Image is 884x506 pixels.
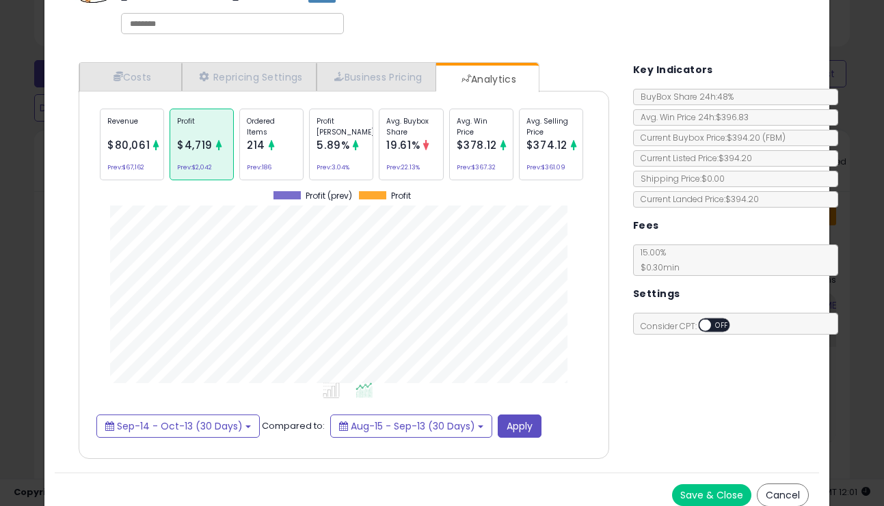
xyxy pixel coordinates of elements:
[634,173,725,184] span: Shipping Price: $0.00
[262,419,325,432] span: Compared to:
[107,138,150,152] span: $80,061
[79,63,182,91] a: Costs
[634,193,759,205] span: Current Landed Price: $394.20
[177,165,212,169] small: Prev: $2,042
[762,132,786,143] span: ( FBM )
[247,116,296,137] p: Ordered Items
[634,111,749,123] span: Avg. Win Price 24h: $396.83
[672,484,751,506] button: Save & Close
[317,165,349,169] small: Prev: 3.04%
[498,414,541,438] button: Apply
[107,116,157,137] p: Revenue
[634,132,786,143] span: Current Buybox Price:
[727,132,786,143] span: $394.20
[317,138,349,152] span: 5.89%
[633,285,680,303] h5: Settings
[526,116,576,137] p: Avg. Selling Price
[634,91,734,102] span: BuyBox Share 24h: 48%
[526,138,567,152] span: $374.12
[107,165,144,169] small: Prev: $67,162
[633,61,713,79] h5: Key Indicators
[351,419,475,433] span: Aug-15 - Sep-13 (30 Days)
[247,138,265,152] span: 214
[457,165,496,169] small: Prev: $367.32
[436,66,537,93] a: Analytics
[177,138,213,152] span: $4,719
[177,116,226,137] p: Profit
[386,138,420,152] span: 19.61%
[386,165,420,169] small: Prev: 22.13%
[317,116,366,137] p: Profit [PERSON_NAME]
[633,217,659,234] h5: Fees
[457,138,497,152] span: $378.12
[711,320,733,331] span: OFF
[117,419,243,433] span: Sep-14 - Oct-13 (30 Days)
[386,116,436,137] p: Avg. Buybox Share
[182,63,317,91] a: Repricing Settings
[526,165,565,169] small: Prev: $361.09
[391,191,411,201] span: Profit
[634,247,680,273] span: 15.00 %
[634,262,680,273] span: $0.30 min
[317,63,436,91] a: Business Pricing
[634,320,748,332] span: Consider CPT:
[247,165,271,169] small: Prev: 186
[457,116,506,137] p: Avg. Win Price
[306,191,352,201] span: Profit (prev)
[634,152,752,164] span: Current Listed Price: $394.20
